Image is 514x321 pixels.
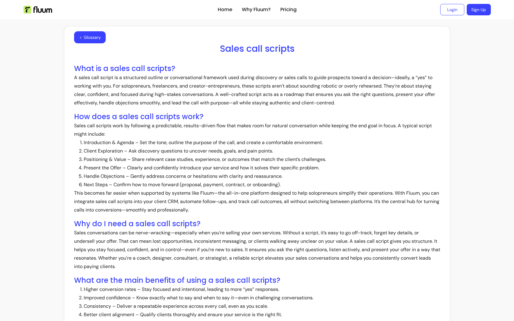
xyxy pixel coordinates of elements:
h2: Why do I need a sales call scripts? [74,219,440,229]
li: Next Steps – Confirm how to move forward (proposal, payment, contract, or onboarding). [84,181,440,189]
li: Present the Offer – Clearly and confidently introduce your service and how it solves their specif... [84,164,440,172]
h2: How does a sales call scripts work? [74,112,440,122]
li: Better client alignment – Qualify clients thoroughly and ensure your service is the right fit. [84,310,440,319]
a: Login [440,4,464,15]
li: Client Exploration – Ask discovery questions to uncover needs, goals, and pain points. [84,147,440,155]
p: Sales call scripts work by following a predictable, results-driven flow that makes room for natur... [74,122,440,138]
img: Fluum Logo [23,6,52,14]
li: Improved confidence – Know exactly what to say and when to say it—even in challenging conversations. [84,294,440,302]
li: Introduction & Agenda – Set the tone, outline the purpose of the call, and create a comfortable e... [84,138,440,147]
a: Pricing [280,6,297,13]
h2: What is a sales call scripts? [74,64,440,73]
span: Glossary [84,34,101,40]
li: Positioning & Value – Share relevant case studies, experience, or outcomes that match the client’... [84,155,440,164]
span: < [79,34,82,40]
p: This becomes far easier when supported by systems like Fluum—the all-in-one platform designed to ... [74,189,440,214]
p: Sales conversations can be nerve-wracking—especially when you’re selling your own services. Witho... [74,229,440,271]
li: Consistency – Deliver a repeatable experience across every call, even as you scale. [84,302,440,310]
a: Why Fluum? [242,6,271,13]
li: Handle Objections – Gently address concerns or hesitations with clarity and reassurance. [84,172,440,181]
a: Sign Up [467,4,491,15]
li: Higher conversion rates – Stay focused and intentional, leading to more “yes” responses. [84,285,440,294]
p: A sales call script is a structured outline or conversational framework used during discovery or ... [74,73,440,107]
h1: Sales call scripts [74,43,440,54]
button: <Glossary [74,31,106,43]
a: Home [218,6,232,13]
h2: What are the main benefits of using a sales call scripts? [74,276,440,285]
